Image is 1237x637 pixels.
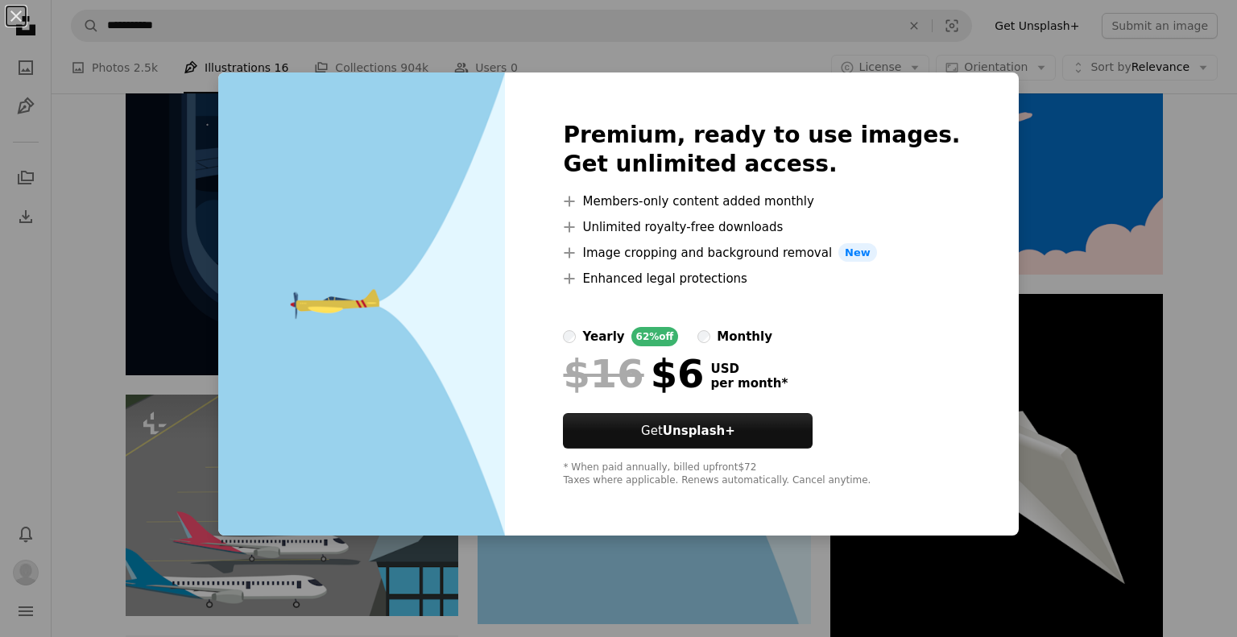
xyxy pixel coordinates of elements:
[563,330,576,343] input: yearly62%off
[838,243,877,263] span: New
[663,424,735,438] strong: Unsplash+
[563,121,960,179] h2: Premium, ready to use images. Get unlimited access.
[563,217,960,237] li: Unlimited royalty-free downloads
[697,330,710,343] input: monthly
[710,376,788,391] span: per month *
[563,461,960,487] div: * When paid annually, billed upfront $72 Taxes where applicable. Renews automatically. Cancel any...
[582,327,624,346] div: yearly
[218,72,505,536] img: premium_vector-1739213321712-7eb47d7f650b
[717,327,772,346] div: monthly
[563,192,960,211] li: Members-only content added monthly
[563,353,704,395] div: $6
[563,243,960,263] li: Image cropping and background removal
[563,353,643,395] span: $16
[563,413,813,449] a: GetUnsplash+
[631,327,679,346] div: 62% off
[563,269,960,288] li: Enhanced legal protections
[710,362,788,376] span: USD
